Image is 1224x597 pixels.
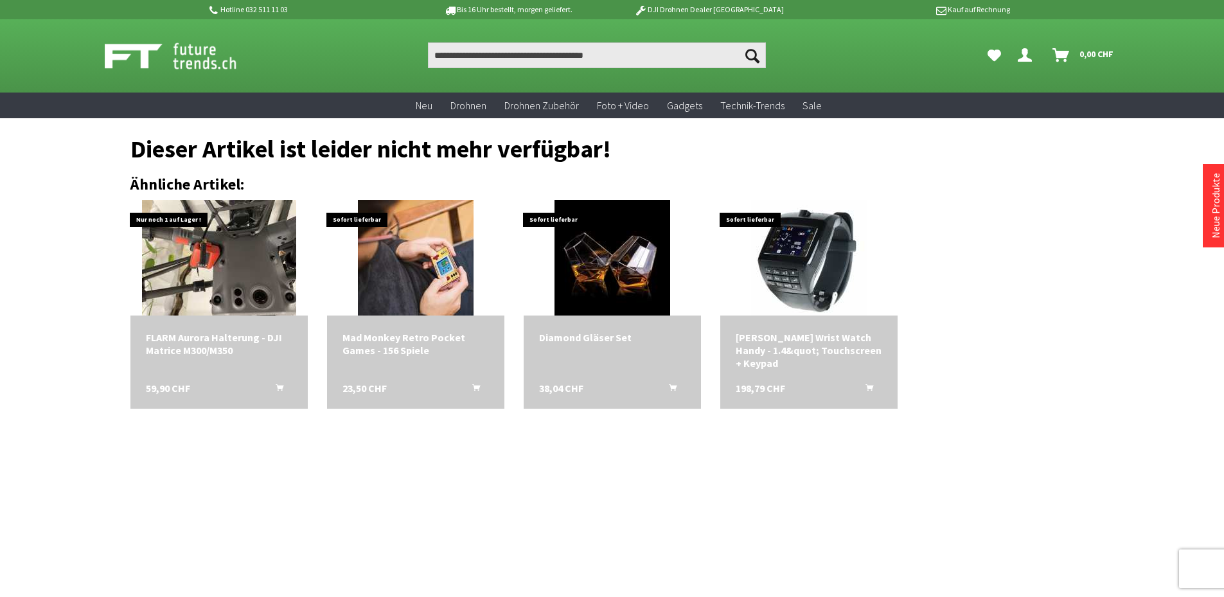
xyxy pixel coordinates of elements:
[653,382,684,398] button: In den Warenkorb
[342,382,387,395] span: 23,50 CHF
[495,93,588,119] a: Drohnen Zubehör
[1209,173,1222,238] a: Neue Produkte
[208,2,408,17] p: Hotline 032 511 11 03
[588,93,658,119] a: Foto + Video
[105,40,265,72] img: Shop Futuretrends - zur Startseite wechseln
[142,200,296,316] img: FLARM Aurora Halterung - DJI Matrice M300/M350
[408,2,608,17] p: Bis 16 Uhr bestellt, morgen geliefert.
[667,99,702,112] span: Gadgets
[441,93,495,119] a: Drohnen
[428,42,766,68] input: Produkt, Marke, Kategorie, EAN, Artikelnummer…
[554,200,670,316] img: Diamond Gläser Set
[146,382,190,395] span: 59,90 CHF
[457,382,488,398] button: In den Warenkorb
[810,2,1010,17] p: Kauf auf Rechnung
[450,99,486,112] span: Drohnen
[539,382,583,395] span: 38,04 CHF
[342,331,488,357] a: Mad Monkey Retro Pocket Games - 156 Spiele 23,50 CHF In den Warenkorb
[539,331,685,344] div: Diamond Gläser Set
[539,331,685,344] a: Diamond Gläser Set 38,04 CHF In den Warenkorb
[130,176,1094,193] h2: Ähnliche Artikel:
[658,93,711,119] a: Gadgets
[260,382,291,398] button: In den Warenkorb
[407,93,441,119] a: Neu
[981,42,1007,68] a: Meine Favoriten
[358,200,474,316] img: Mad Monkey Retro Pocket Games - 156 Spiele
[720,99,785,112] span: Technik-Trends
[1079,44,1113,64] span: 0,00 CHF
[608,2,809,17] p: DJI Drohnen Dealer [GEOGRAPHIC_DATA]
[751,200,867,316] img: James Bond Wrist Watch Handy - 1.4&quot; Touchscreen + Keypad
[597,99,649,112] span: Foto + Video
[736,331,882,370] div: [PERSON_NAME] Wrist Watch Handy - 1.4&quot; Touchscreen + Keypad
[803,99,822,112] span: Sale
[130,140,1094,158] h1: Dieser Artikel ist leider nicht mehr verfügbar!
[850,382,881,398] button: In den Warenkorb
[1013,42,1042,68] a: Dein Konto
[736,331,882,370] a: [PERSON_NAME] Wrist Watch Handy - 1.4&quot; Touchscreen + Keypad 198,79 CHF In den Warenkorb
[342,331,488,357] div: Mad Monkey Retro Pocket Games - 156 Spiele
[739,42,766,68] button: Suchen
[1047,42,1120,68] a: Warenkorb
[146,331,292,357] a: FLARM Aurora Halterung - DJI Matrice M300/M350 59,90 CHF In den Warenkorb
[146,331,292,357] div: FLARM Aurora Halterung - DJI Matrice M300/M350
[504,99,579,112] span: Drohnen Zubehör
[711,93,794,119] a: Technik-Trends
[794,93,831,119] a: Sale
[416,99,432,112] span: Neu
[736,382,785,395] span: 198,79 CHF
